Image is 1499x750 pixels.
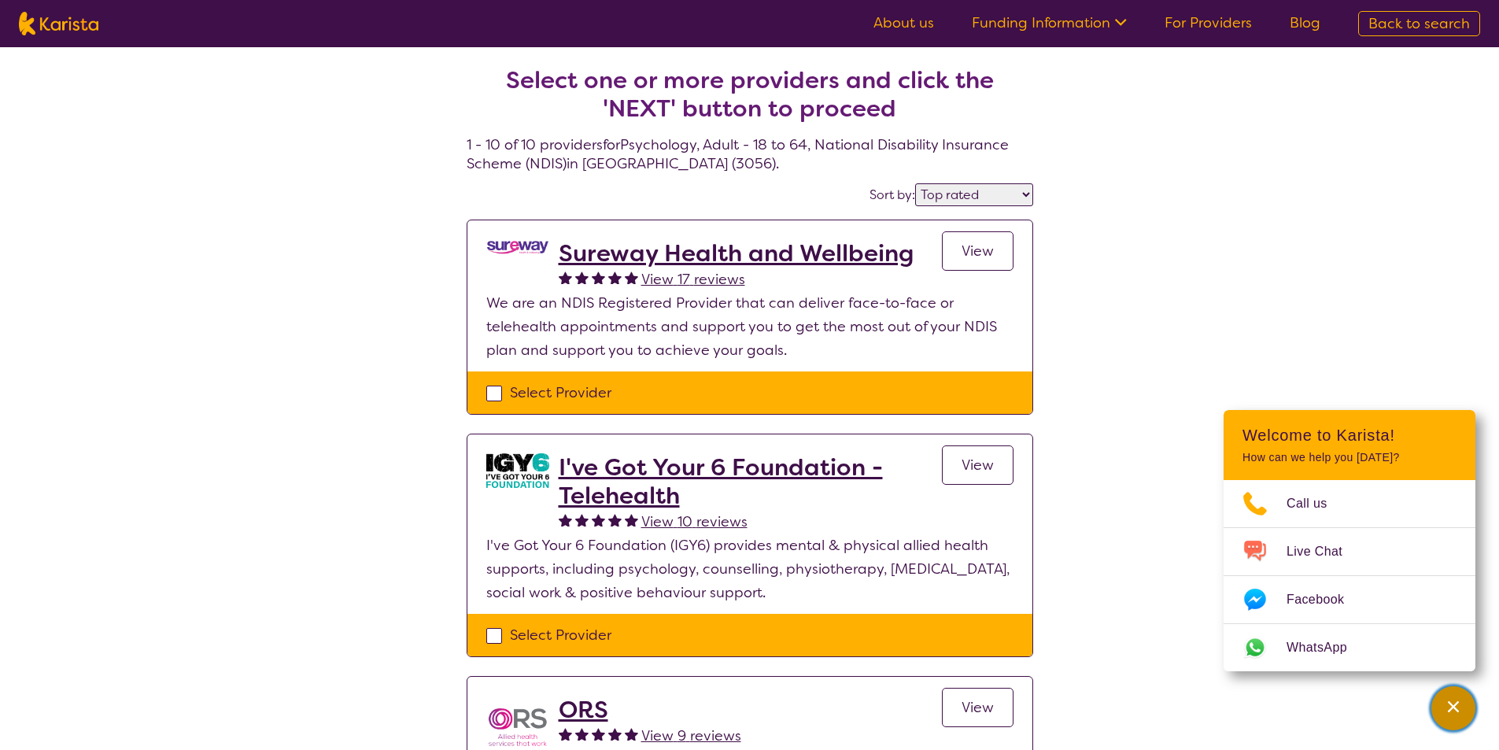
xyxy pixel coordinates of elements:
a: View [942,688,1013,727]
label: Sort by: [869,187,915,203]
a: View 10 reviews [641,510,748,534]
img: aw0qclyvxjfem2oefjis.jpg [486,453,549,488]
img: fullstar [592,271,605,284]
a: Back to search [1358,11,1480,36]
button: Channel Menu [1431,686,1475,730]
img: fullstar [575,271,589,284]
span: View [962,242,994,260]
a: For Providers [1165,13,1252,32]
img: fullstar [625,513,638,526]
span: Live Chat [1287,540,1361,563]
img: Karista logo [19,12,98,35]
a: Sureway Health and Wellbeing [559,239,914,268]
img: fullstar [608,271,622,284]
span: Facebook [1287,588,1363,611]
a: Blog [1290,13,1320,32]
span: Call us [1287,492,1346,515]
a: ORS [559,696,741,724]
p: We are an NDIS Registered Provider that can deliver face-to-face or telehealth appointments and s... [486,291,1013,362]
a: Funding Information [972,13,1127,32]
h2: Select one or more providers and click the 'NEXT' button to proceed [486,66,1014,123]
span: View 9 reviews [641,726,741,745]
span: View 17 reviews [641,270,745,289]
h4: 1 - 10 of 10 providers for Psychology , Adult - 18 to 64 , National Disability Insurance Scheme (... [467,28,1033,173]
img: fullstar [625,727,638,741]
img: fullstar [575,513,589,526]
a: I've Got Your 6 Foundation - Telehealth [559,453,942,510]
p: How can we help you [DATE]? [1242,451,1457,464]
img: nedi5p6dj3rboepxmyww.png [486,239,549,256]
img: fullstar [592,727,605,741]
span: View [962,456,994,475]
img: fullstar [608,727,622,741]
div: Channel Menu [1224,410,1475,671]
a: About us [873,13,934,32]
span: View 10 reviews [641,512,748,531]
a: View [942,231,1013,271]
img: fullstar [559,513,572,526]
a: View 17 reviews [641,268,745,291]
img: fullstar [575,727,589,741]
img: fullstar [608,513,622,526]
p: I've Got Your 6 Foundation (IGY6) provides mental & physical allied health supports, including ps... [486,534,1013,604]
h2: Welcome to Karista! [1242,426,1457,445]
span: Back to search [1368,14,1470,33]
ul: Choose channel [1224,480,1475,671]
img: fullstar [559,727,572,741]
img: fullstar [592,513,605,526]
span: WhatsApp [1287,636,1366,659]
a: View [942,445,1013,485]
img: fullstar [625,271,638,284]
span: View [962,698,994,717]
img: fullstar [559,271,572,284]
a: View 9 reviews [641,724,741,748]
a: Web link opens in a new tab. [1224,624,1475,671]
